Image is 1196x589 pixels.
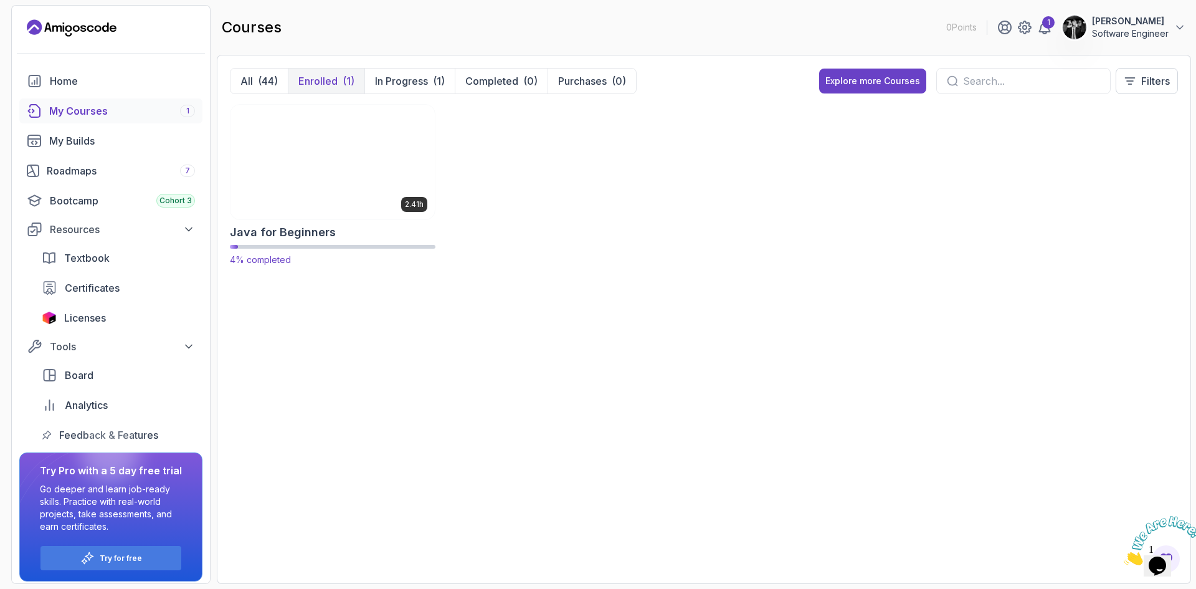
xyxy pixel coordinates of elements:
div: (0) [612,74,626,89]
p: Software Engineer [1092,27,1169,40]
span: 1 [5,5,10,16]
span: Licenses [64,310,106,325]
p: Enrolled [298,74,338,89]
h2: Java for Beginners [230,224,336,241]
button: Completed(0) [455,69,548,93]
span: Cohort 3 [159,196,192,206]
div: Explore more Courses [825,75,920,87]
div: (1) [343,74,354,89]
div: Home [50,74,195,89]
p: Completed [465,74,518,89]
div: 1 [1042,16,1055,29]
div: (0) [523,74,538,89]
span: 7 [185,166,190,176]
a: board [34,363,202,388]
a: Try for free [100,553,142,563]
span: 1 [186,106,189,116]
button: Tools [19,335,202,358]
span: Board [65,368,93,383]
a: textbook [34,246,202,271]
span: Analytics [65,398,108,413]
button: In Progress(1) [364,69,455,93]
button: Resources [19,218,202,241]
p: 2.41h [405,199,424,209]
img: Java for Beginners card [225,102,440,222]
p: Go deeper and learn job-ready skills. Practice with real-world projects, take assessments, and ea... [40,483,182,533]
input: Search... [963,74,1100,89]
button: Purchases(0) [548,69,636,93]
button: All(44) [230,69,288,93]
a: bootcamp [19,188,202,213]
button: Filters [1116,68,1178,94]
a: 1 [1037,20,1052,35]
span: 4% completed [230,254,291,265]
p: 0 Points [946,21,977,34]
div: My Courses [49,103,195,118]
span: Certificates [65,280,120,295]
a: licenses [34,305,202,330]
button: user profile image[PERSON_NAME]Software Engineer [1062,15,1186,40]
h2: courses [222,17,282,37]
button: Explore more Courses [819,69,926,93]
span: Textbook [64,251,110,266]
div: (44) [258,74,278,89]
a: courses [19,98,202,123]
a: builds [19,128,202,153]
img: Chat attention grabber [5,5,82,54]
a: certificates [34,275,202,300]
div: My Builds [49,133,195,148]
button: Enrolled(1) [288,69,364,93]
div: Tools [50,339,195,354]
button: Try for free [40,545,182,571]
a: roadmaps [19,158,202,183]
div: (1) [433,74,445,89]
div: Resources [50,222,195,237]
p: Filters [1141,74,1170,89]
a: Landing page [27,18,116,38]
a: home [19,69,202,93]
p: [PERSON_NAME] [1092,15,1169,27]
a: analytics [34,393,202,418]
p: In Progress [375,74,428,89]
img: jetbrains icon [42,312,57,324]
p: Purchases [558,74,607,89]
div: Bootcamp [50,193,195,208]
p: All [240,74,253,89]
span: Feedback & Features [59,428,158,443]
img: user profile image [1063,16,1086,39]
div: Roadmaps [47,163,195,178]
a: feedback [34,423,202,448]
iframe: chat widget [1119,511,1196,570]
